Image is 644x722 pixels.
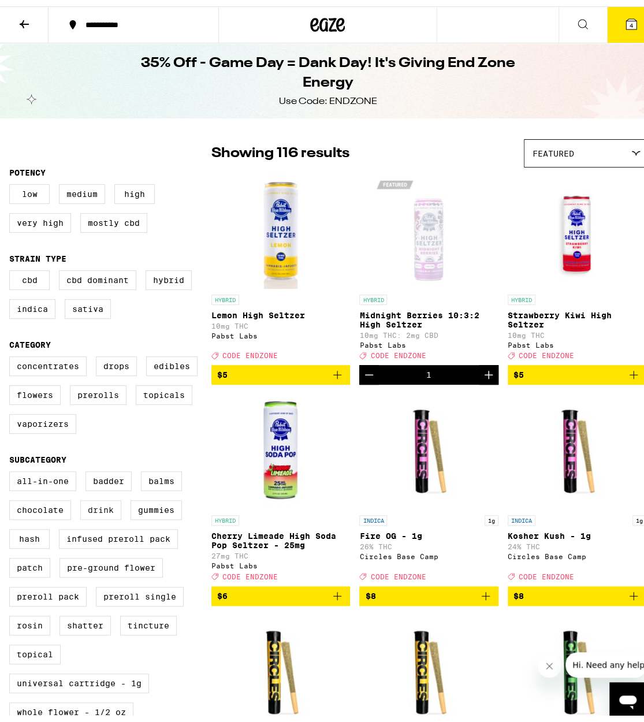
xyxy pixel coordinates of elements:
[118,47,538,87] h1: 35% Off - Game Day = Dank Day! It's Giving End Zone Energy
[211,580,350,600] button: Add to bag
[9,494,71,513] label: Chocolate
[211,326,350,333] div: Pabst Labs
[9,248,66,257] legend: Strain Type
[222,567,278,574] span: CODE ENDZONE
[141,465,182,485] label: Balms
[359,167,498,359] a: Open page for Midnight Berries 10:3:2 High Seltzer from Pabst Labs
[211,388,350,579] a: Open page for Cherry Limeade High Soda Pop Seltzer - 25mg from Pabst Labs
[146,350,198,370] label: Edibles
[508,288,535,299] p: HYBRID
[426,364,431,373] div: 1
[519,167,635,282] img: Pabst Labs - Strawberry Kiwi High Seltzer
[371,388,486,503] img: Circles Base Camp - Fire OG - 1g
[359,335,498,343] div: Pabst Labs
[131,494,182,513] label: Gummies
[359,509,387,519] p: INDICA
[59,264,136,284] label: CBD Dominant
[519,567,574,574] span: CODE ENDZONE
[211,167,350,359] a: Open page for Lemon High Seltzer from Pabst Labs
[9,334,51,343] legend: Category
[80,207,147,226] label: Mostly CBD
[211,288,239,299] p: HYBRID
[508,509,535,519] p: INDICA
[223,388,338,503] img: Pabst Labs - Cherry Limeade High Soda Pop Seltzer - 25mg
[217,585,228,594] span: $6
[365,585,375,594] span: $8
[9,178,50,198] label: Low
[513,364,524,373] span: $5
[217,364,228,373] span: $5
[136,379,192,399] label: Topicals
[211,525,350,544] p: Cherry Limeade High Soda Pop Seltzer - 25mg
[630,16,633,23] span: 4
[370,567,426,574] span: CODE ENDZONE
[96,580,184,600] label: Preroll Single
[9,552,50,571] label: Patch
[211,137,349,157] p: Showing 116 results
[9,449,66,458] legend: Subcategory
[9,207,71,226] label: Very High
[359,288,387,299] p: HYBRID
[359,325,498,333] p: 10mg THC: 2mg CBD
[120,609,177,629] label: Tincture
[359,359,379,378] button: Decrement
[211,316,350,323] p: 10mg THC
[359,304,498,323] p: Midnight Berries 10:3:2 High Seltzer
[9,264,50,284] label: CBD
[9,408,76,427] label: Vaporizers
[59,523,178,542] label: Infused Preroll Pack
[96,350,137,370] label: Drops
[519,345,574,353] span: CODE ENDZONE
[9,293,55,312] label: Indica
[9,609,50,629] label: Rosin
[538,648,561,671] iframe: Close message
[9,638,61,658] label: Topical
[211,509,239,519] p: HYBRID
[519,388,635,503] img: Circles Base Camp - Kosher Kush - 1g
[85,465,132,485] label: Badder
[279,89,377,102] div: Use Code: ENDZONE
[222,345,278,353] span: CODE ENDZONE
[359,580,498,600] button: Add to bag
[485,509,498,519] p: 1g
[223,167,338,282] img: Pabst Labs - Lemon High Seltzer
[211,304,350,314] p: Lemon High Seltzer
[114,178,155,198] label: High
[359,537,498,544] p: 26% THC
[359,388,498,579] a: Open page for Fire OG - 1g from Circles Base Camp
[513,585,524,594] span: $8
[9,667,149,687] label: Universal Cartridge - 1g
[9,580,87,600] label: Preroll Pack
[370,345,426,353] span: CODE ENDZONE
[9,523,50,542] label: Hash
[359,546,498,554] div: Circles Base Camp
[70,379,126,399] label: Prerolls
[359,525,498,534] p: Fire OG - 1g
[146,264,192,284] label: Hybrid
[211,546,350,553] p: 27mg THC
[59,609,111,629] label: Shatter
[7,8,83,17] span: Hi. Need any help?
[211,359,350,378] button: Add to bag
[211,556,350,563] div: Pabst Labs
[9,350,87,370] label: Concentrates
[9,162,46,171] legend: Potency
[59,178,105,198] label: Medium
[59,552,163,571] label: Pre-ground Flower
[533,143,574,152] span: Featured
[65,293,111,312] label: Sativa
[9,465,76,485] label: All-In-One
[80,494,121,513] label: Drink
[9,379,61,399] label: Flowers
[9,696,133,716] label: Whole Flower - 1/2 oz
[479,359,498,378] button: Increment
